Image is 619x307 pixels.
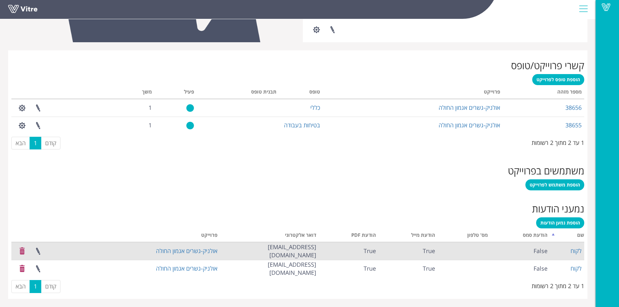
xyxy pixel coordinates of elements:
div: 1 עד 2 מתוך 2 רשומות [532,279,584,290]
th: הודעת סמס [490,230,550,242]
a: קודם [41,137,60,150]
th: מס' טלפון [438,230,490,242]
td: True [379,260,438,277]
a: לקוח [571,247,582,255]
a: לקוח [571,264,582,272]
a: אולניק-גשרים אגמון החולה [156,247,217,255]
th: תבנית טופס [197,87,279,99]
a: אולניק-גשרים אגמון החולה [439,104,500,111]
th: דואר אלקטרוני [220,230,319,242]
th: הודעת מייל [379,230,438,242]
td: 1 [113,117,154,134]
td: True [319,260,379,277]
th: שם: activate to sort column descending [550,230,584,242]
h2: נמעני הודעות [11,203,584,214]
a: הוספת משתמש לפרוייקט [525,179,584,190]
a: הוספת נמען הודעות [536,217,584,228]
a: הבא [11,280,30,293]
td: True [379,242,438,260]
span: הוספת נמען הודעות [540,220,580,226]
img: yes [186,122,194,130]
a: הוספת טופס לפרוייקט [532,74,584,85]
td: [EMAIL_ADDRESS][DOMAIN_NAME] [220,242,319,260]
a: אולניק-גשרים אגמון החולה [439,121,500,129]
a: בטיחות בעבודה [284,121,320,129]
a: 1 [30,280,41,293]
td: False [490,260,550,277]
a: כללי [310,104,320,111]
td: [EMAIL_ADDRESS][DOMAIN_NAME] [220,260,319,277]
a: אולניק-גשרים אגמון החולה [156,264,217,272]
th: פעיל [154,87,197,99]
h2: משתמשים בפרוייקט [11,165,584,176]
th: פרוייקט [323,87,503,99]
th: מספר מזהה [503,87,584,99]
td: 1 [113,99,154,117]
th: משך [113,87,154,99]
th: הודעת PDF [319,230,379,242]
a: 38655 [565,121,582,129]
div: 1 עד 2 מתוך 2 רשומות [532,136,584,147]
th: טופס [279,87,323,99]
a: קודם [41,280,60,293]
h2: קשרי פרוייקט/טופס [11,60,584,71]
a: 38656 [565,104,582,111]
td: True [319,242,379,260]
a: 1 [30,137,41,150]
a: הבא [11,137,30,150]
span: הוספת משתמש לפרוייקט [530,182,580,188]
img: yes [186,104,194,112]
th: פרוייקט [87,230,220,242]
td: False [490,242,550,260]
span: הוספת טופס לפרוייקט [536,76,580,83]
